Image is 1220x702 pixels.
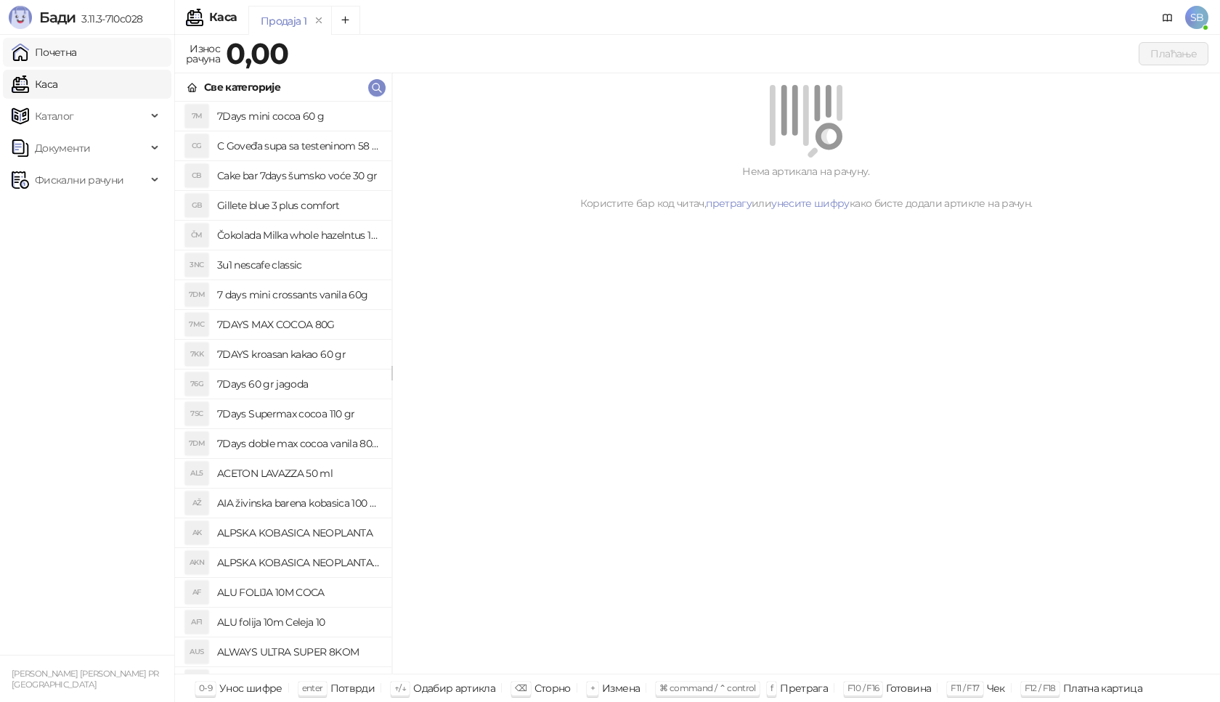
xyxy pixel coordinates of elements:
[12,70,57,99] a: Каса
[261,13,306,29] div: Продаја 1
[217,670,380,693] h4: ALWAYS ultra ulošci 16kom
[1063,679,1142,698] div: Платна картица
[217,432,380,455] h4: 7Days doble max cocoa vanila 80 gr
[394,682,406,693] span: ↑/↓
[886,679,931,698] div: Готовина
[410,163,1203,211] div: Нема артикала на рачуну. Користите бар код читач, или како бисте додали артикле на рачун.
[217,134,380,158] h4: C Goveđa supa sa testeninom 58 grama
[35,102,74,131] span: Каталог
[185,670,208,693] div: AUU
[217,253,380,277] h4: 3u1 nescafe classic
[217,372,380,396] h4: 7Days 60 gr jagoda
[35,166,123,195] span: Фискални рачуни
[185,105,208,128] div: 7M
[780,679,828,698] div: Претрага
[217,224,380,247] h4: Čokolada Milka whole hazelntus 100 gr
[185,581,208,604] div: AF
[12,669,159,690] small: [PERSON_NAME] [PERSON_NAME] PR [GEOGRAPHIC_DATA]
[185,491,208,515] div: AŽ
[185,253,208,277] div: 3NC
[309,15,328,27] button: remove
[183,39,223,68] div: Износ рачуна
[951,682,979,693] span: F11 / F17
[987,679,1005,698] div: Чек
[217,402,380,425] h4: 7Days Supermax cocoa 110 gr
[217,551,380,574] h4: ALPSKA KOBASICA NEOPLANTA 1kg
[76,12,142,25] span: 3.11.3-710c028
[217,521,380,544] h4: ALPSKA KOBASICA NEOPLANTA
[590,682,595,693] span: +
[185,194,208,217] div: GB
[217,462,380,485] h4: ACETON LAVAZZA 50 ml
[217,283,380,306] h4: 7 days mini crossants vanila 60g
[219,679,282,698] div: Унос шифре
[1156,6,1179,29] a: Документација
[330,679,375,698] div: Потврди
[770,682,773,693] span: f
[217,105,380,128] h4: 7Days mini cocoa 60 g
[185,432,208,455] div: 7DM
[185,224,208,247] div: ČM
[185,462,208,485] div: AL5
[185,164,208,187] div: CB
[1139,42,1208,65] button: Плаћање
[1185,6,1208,29] span: SB
[302,682,323,693] span: enter
[185,283,208,306] div: 7DM
[413,679,495,698] div: Одабир артикла
[706,197,752,210] a: претрагу
[771,197,850,210] a: унесите шифру
[217,164,380,187] h4: Cake bar 7days šumsko voće 30 gr
[35,134,90,163] span: Документи
[217,313,380,336] h4: 7DAYS MAX COCOA 80G
[199,682,212,693] span: 0-9
[9,6,32,29] img: Logo
[185,640,208,664] div: AUS
[185,313,208,336] div: 7MC
[659,682,756,693] span: ⌘ command / ⌃ control
[217,611,380,634] h4: ALU folija 10m Celeja 10
[185,611,208,634] div: AF1
[185,551,208,574] div: AKN
[217,194,380,217] h4: Gillete blue 3 plus comfort
[185,521,208,544] div: AK
[209,12,237,23] div: Каса
[204,79,280,95] div: Све категорије
[515,682,526,693] span: ⌫
[1025,682,1056,693] span: F12 / F18
[847,682,879,693] span: F10 / F16
[217,640,380,664] h4: ALWAYS ULTRA SUPER 8KOM
[39,9,76,26] span: Бади
[185,134,208,158] div: CG
[175,102,391,674] div: grid
[534,679,571,698] div: Сторно
[185,372,208,396] div: 76G
[602,679,640,698] div: Измена
[185,343,208,366] div: 7KK
[12,38,77,67] a: Почетна
[217,581,380,604] h4: ALU FOLIJA 10M COCA
[331,6,360,35] button: Add tab
[185,402,208,425] div: 7SC
[217,491,380,515] h4: AIA živinska barena kobasica 100 gr
[217,343,380,366] h4: 7DAYS kroasan kakao 60 gr
[226,36,288,71] strong: 0,00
